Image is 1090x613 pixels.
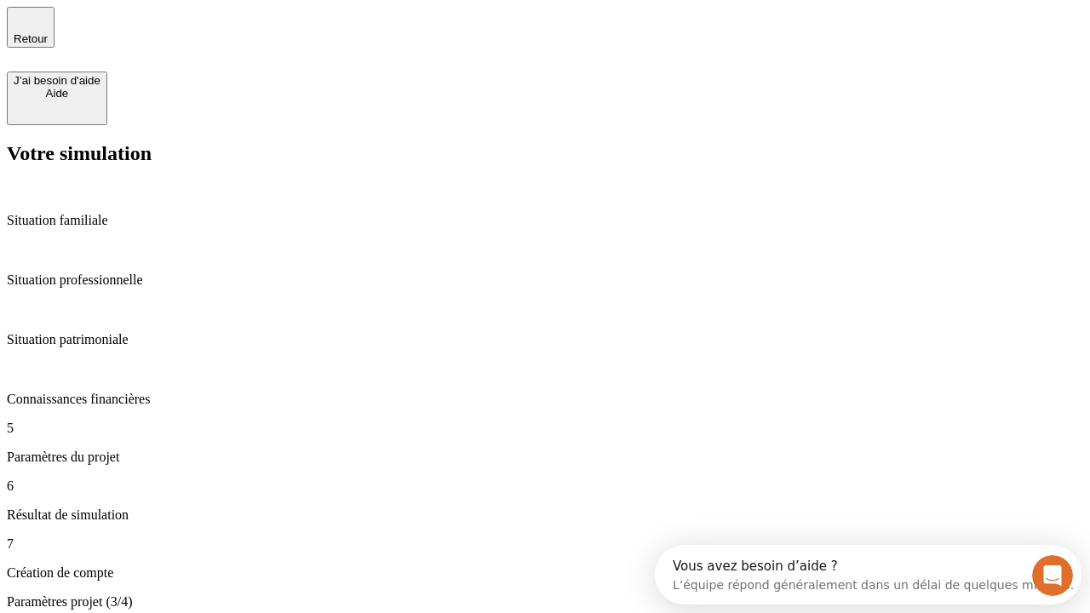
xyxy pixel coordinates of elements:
[18,28,419,46] div: L’équipe répond généralement dans un délai de quelques minutes.
[1032,555,1073,596] iframe: Intercom live chat
[7,332,1083,347] p: Situation patrimoniale
[7,594,1083,610] p: Paramètres projet (3/4)
[7,450,1083,465] p: Paramètres du projet
[7,421,1083,436] p: 5
[655,545,1081,604] iframe: Intercom live chat discovery launcher
[7,536,1083,552] p: 7
[14,87,100,100] div: Aide
[14,32,48,45] span: Retour
[7,478,1083,494] p: 6
[7,213,1083,228] p: Situation familiale
[7,7,469,54] div: Ouvrir le Messenger Intercom
[7,392,1083,407] p: Connaissances financières
[7,7,54,48] button: Retour
[7,565,1083,581] p: Création de compte
[7,272,1083,288] p: Situation professionnelle
[14,74,100,87] div: J’ai besoin d'aide
[7,507,1083,523] p: Résultat de simulation
[7,142,1083,165] h2: Votre simulation
[7,72,107,125] button: J’ai besoin d'aideAide
[18,14,419,28] div: Vous avez besoin d’aide ?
